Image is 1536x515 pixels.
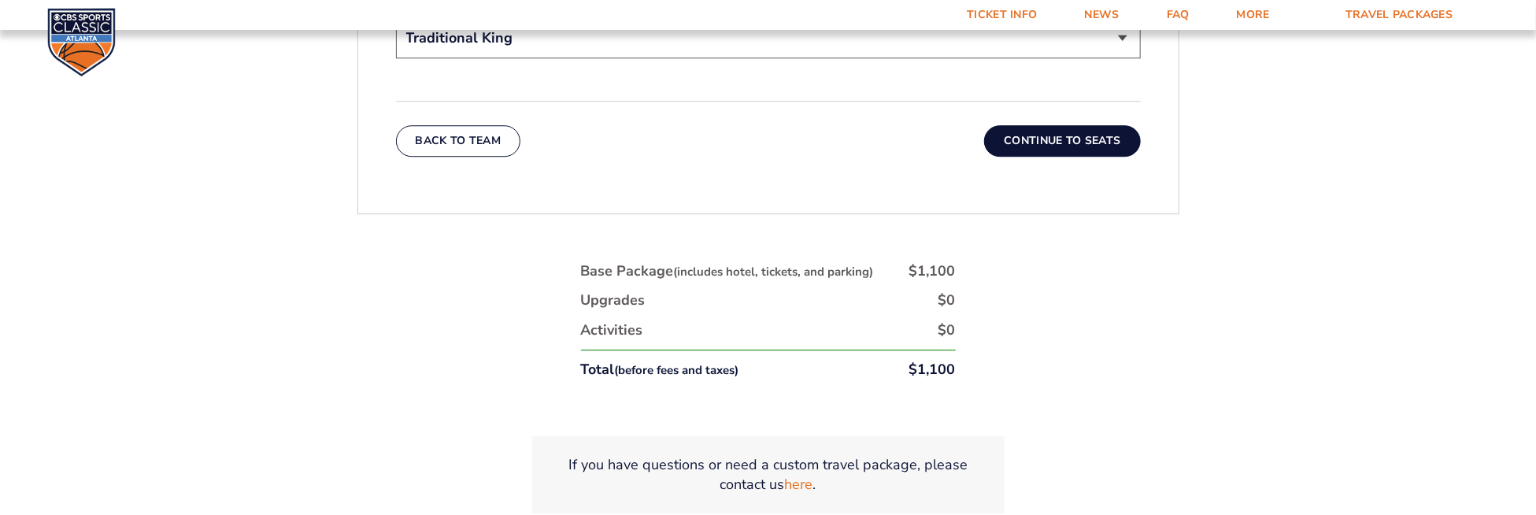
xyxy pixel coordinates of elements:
[396,125,521,157] button: Back To Team
[581,320,643,340] div: Activities
[581,291,646,310] div: Upgrades
[551,455,986,495] p: If you have questions or need a custom travel package, please contact us .
[581,360,739,380] div: Total
[909,261,956,281] div: $1,100
[785,475,813,495] a: here
[909,360,956,380] div: $1,100
[938,320,956,340] div: $0
[47,8,116,76] img: CBS Sports Classic
[581,261,874,281] div: Base Package
[615,362,739,378] small: (before fees and taxes)
[984,125,1140,157] button: Continue To Seats
[938,291,956,310] div: $0
[674,264,874,280] small: (includes hotel, tickets, and parking)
